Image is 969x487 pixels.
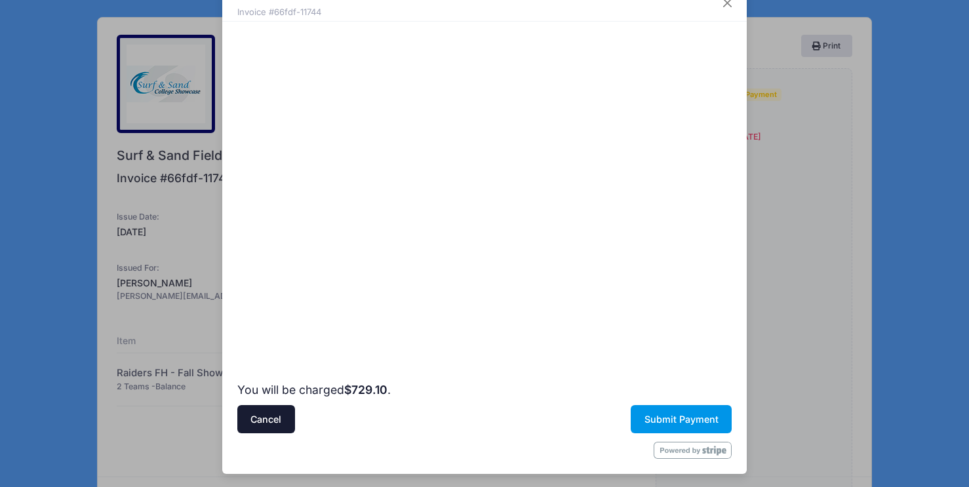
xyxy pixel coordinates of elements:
button: Submit Payment [631,405,732,433]
strong: $729.10 [344,383,387,397]
div: Invoice #66fdf-11744 [237,6,359,19]
iframe: Google autocomplete suggestions dropdown list [235,170,481,172]
iframe: Secure address input frame [235,26,481,378]
iframe: Secure payment input frame [488,26,735,228]
button: Cancel [237,405,295,433]
div: You will be charged . [237,381,732,399]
